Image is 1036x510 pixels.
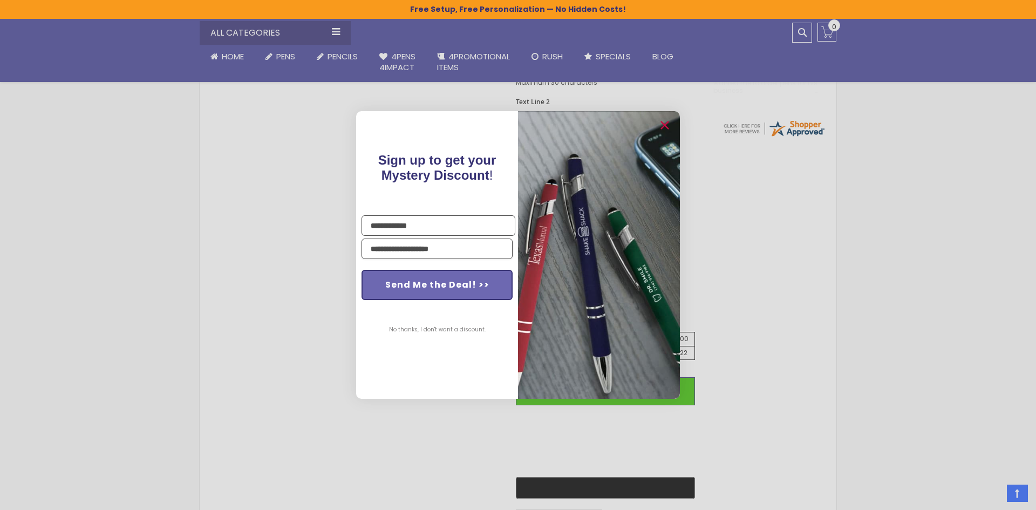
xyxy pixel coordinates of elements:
[378,153,496,182] span: Sign up to get your Mystery Discount
[384,316,491,343] button: No thanks, I don't want a discount.
[378,153,496,182] span: !
[656,117,673,134] button: Close dialog
[947,481,1036,510] iframe: Google Customer Reviews
[518,111,680,399] img: pop-up-image
[362,270,513,300] button: Send Me the Deal! >>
